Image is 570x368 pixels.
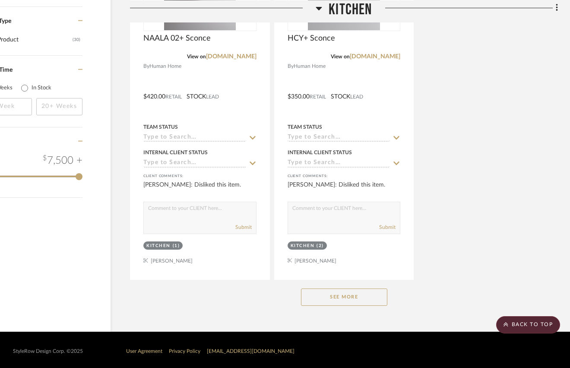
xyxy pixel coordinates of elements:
input: Type to Search… [143,159,246,168]
div: Internal Client Status [143,149,208,156]
input: 20+ Weeks [36,98,83,115]
span: Human Home [149,62,181,70]
span: By [143,62,149,70]
span: NAALA 02+ Sconce [143,34,211,43]
button: See More [301,289,387,306]
div: StyleRow Design Corp. ©2025 [13,348,83,355]
a: [DOMAIN_NAME] [206,54,256,60]
span: View on [187,54,206,59]
div: [PERSON_NAME]: Disliked this item. [288,181,401,198]
button: Submit [235,223,252,231]
a: Privacy Policy [169,349,200,354]
div: [PERSON_NAME]: Disliked this item. [143,181,256,198]
a: [EMAIL_ADDRESS][DOMAIN_NAME] [207,349,294,354]
span: Human Home [294,62,326,70]
div: Kitchen [146,243,171,249]
div: Kitchen [291,243,315,249]
input: Type to Search… [143,134,246,142]
div: Team Status [143,123,178,131]
div: (1) [173,243,180,249]
a: User Agreement [126,349,162,354]
div: (30) [73,33,80,47]
div: Team Status [288,123,322,131]
input: Type to Search… [288,159,390,168]
input: Type to Search… [288,134,390,142]
label: In Stock [32,84,51,92]
span: By [288,62,294,70]
span: HCY+ Sconce [288,34,335,43]
scroll-to-top-button: BACK TO TOP [496,316,560,333]
button: Submit [379,223,396,231]
a: [DOMAIN_NAME] [350,54,400,60]
div: Internal Client Status [288,149,352,156]
span: View on [331,54,350,59]
div: (2) [317,243,324,249]
div: 7,500 + [43,153,82,168]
